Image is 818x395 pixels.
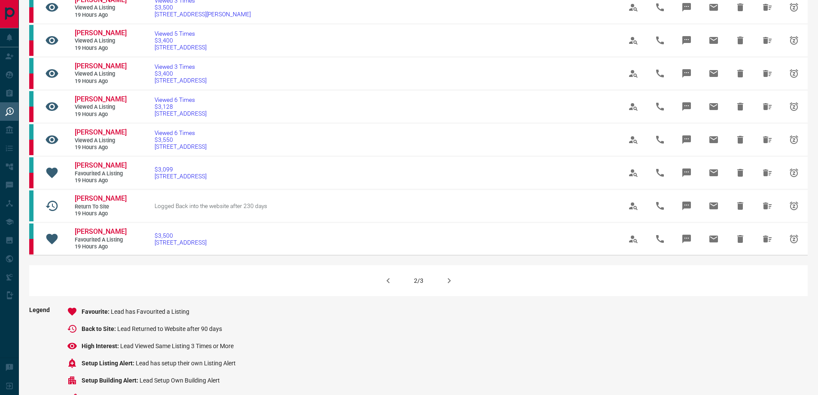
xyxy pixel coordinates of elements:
span: Hide [730,196,751,216]
span: [STREET_ADDRESS][PERSON_NAME] [155,11,251,18]
div: condos.ca [29,224,33,239]
span: Message [676,162,697,183]
span: $3,128 [155,103,207,110]
a: [PERSON_NAME] [75,194,126,203]
span: Message [676,96,697,117]
span: [STREET_ADDRESS] [155,110,207,117]
div: condos.ca [29,58,33,73]
span: Hide [730,96,751,117]
span: Lead has setup their own Listing Alert [136,360,236,367]
span: Snooze [784,63,804,84]
span: Back to Site [82,325,117,332]
div: condos.ca [29,190,33,221]
span: Message [676,196,697,216]
span: Snooze [784,162,804,183]
span: Email [703,96,724,117]
span: Call [650,162,670,183]
span: Setup Listing Alert [82,360,136,367]
span: [PERSON_NAME] [75,29,127,37]
span: $3,550 [155,136,207,143]
span: Snooze [784,129,804,150]
span: Viewed a Listing [75,4,126,12]
span: Viewed 3 Times [155,63,207,70]
div: property.ca [29,7,33,23]
a: [PERSON_NAME] [75,161,126,170]
span: Email [703,129,724,150]
span: View Profile [623,63,644,84]
div: condos.ca [29,25,33,40]
a: [PERSON_NAME] [75,227,126,236]
span: [PERSON_NAME] [75,227,127,236]
div: condos.ca [29,124,33,140]
span: 19 hours ago [75,78,126,85]
span: Snooze [784,196,804,216]
span: Return to Site [75,203,126,211]
span: Lead Viewed Same Listing 3 Times or More [120,343,234,349]
span: Hide [730,229,751,249]
span: [STREET_ADDRESS] [155,239,207,246]
span: [STREET_ADDRESS] [155,77,207,84]
span: $3,500 [155,4,251,11]
span: Message [676,30,697,51]
span: Hide [730,129,751,150]
div: property.ca [29,40,33,56]
span: Call [650,229,670,249]
span: 19 hours ago [75,177,126,184]
span: Call [650,63,670,84]
a: [PERSON_NAME] [75,29,126,38]
a: Viewed 6 Times$3,550[STREET_ADDRESS] [155,129,207,150]
span: Hide [730,30,751,51]
span: Viewed 6 Times [155,96,207,103]
span: Message [676,63,697,84]
span: Hide [730,63,751,84]
span: 19 hours ago [75,111,126,118]
a: [PERSON_NAME] [75,95,126,104]
div: condos.ca [29,91,33,107]
span: Hide All from Alexandria Proctor [757,229,778,249]
a: Viewed 6 Times$3,128[STREET_ADDRESS] [155,96,207,117]
span: Email [703,30,724,51]
span: Email [703,196,724,216]
span: Call [650,96,670,117]
span: View Profile [623,96,644,117]
a: [PERSON_NAME] [75,128,126,137]
div: property.ca [29,173,33,188]
a: [PERSON_NAME] [75,62,126,71]
div: property.ca [29,239,33,254]
span: Viewed a Listing [75,137,126,144]
span: Lead Returned to Website after 90 days [117,325,222,332]
span: Hide [730,162,751,183]
span: Snooze [784,96,804,117]
span: Call [650,196,670,216]
span: Snooze [784,30,804,51]
span: Favourite [82,308,111,315]
span: Viewed 5 Times [155,30,207,37]
span: Hide All from Alexandria Proctor [757,63,778,84]
span: View Profile [623,229,644,249]
span: [STREET_ADDRESS] [155,143,207,150]
span: [STREET_ADDRESS] [155,173,207,180]
span: Setup Building Alert [82,377,140,384]
span: 19 hours ago [75,210,126,217]
span: Favourited a Listing [75,170,126,178]
span: Lead Setup Own Building Alert [140,377,220,384]
span: Call [650,30,670,51]
span: Favourited a Listing [75,236,126,244]
a: Viewed 3 Times$3,400[STREET_ADDRESS] [155,63,207,84]
span: Lead has Favourited a Listing [111,308,189,315]
span: Hide All from Caio Costa [757,196,778,216]
span: Snooze [784,229,804,249]
span: $3,400 [155,70,207,77]
div: property.ca [29,73,33,89]
span: Message [676,229,697,249]
span: [PERSON_NAME] [75,95,127,103]
span: [PERSON_NAME] [75,161,127,169]
span: Email [703,229,724,249]
span: View Profile [623,162,644,183]
span: Viewed a Listing [75,104,126,111]
span: Hide All from Alexandria Proctor [757,96,778,117]
span: Hide All from Alexandria Proctor [757,162,778,183]
span: View Profile [623,30,644,51]
span: [PERSON_NAME] [75,194,127,202]
a: Viewed 5 Times$3,400[STREET_ADDRESS] [155,30,207,51]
